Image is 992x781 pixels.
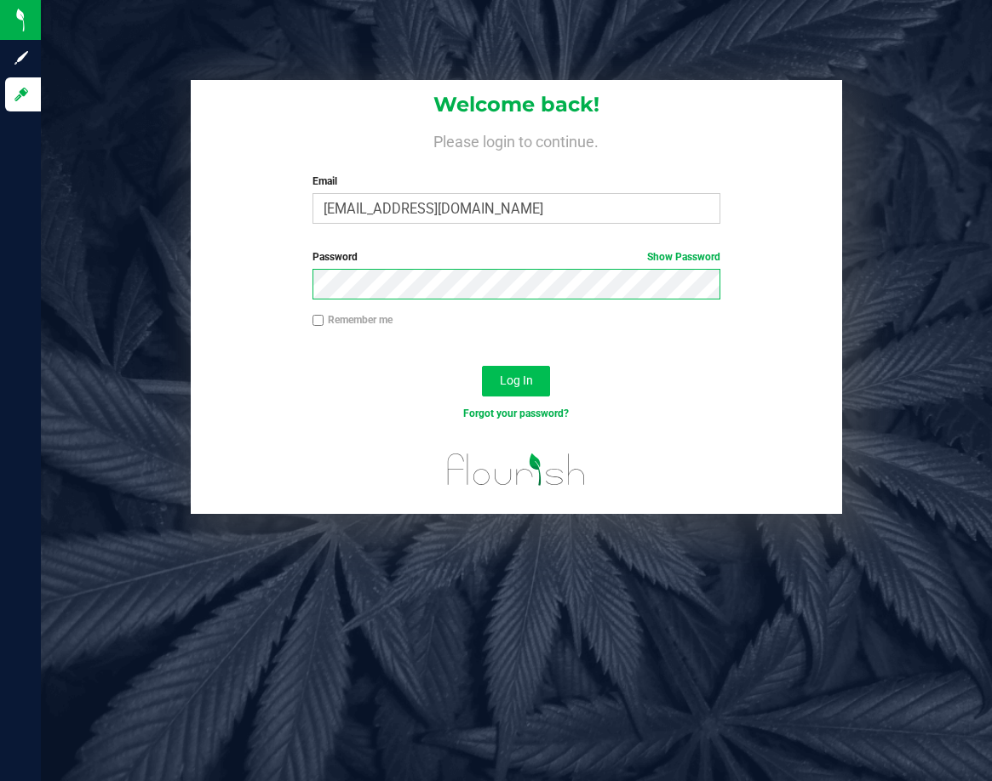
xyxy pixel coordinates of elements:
[500,373,533,387] span: Log In
[647,251,720,263] a: Show Password
[191,129,842,150] h4: Please login to continue.
[313,312,393,328] label: Remember me
[313,315,324,327] input: Remember me
[463,408,569,419] a: Forgot your password?
[435,439,598,500] img: flourish_logo.svg
[482,366,550,396] button: Log In
[13,49,30,66] inline-svg: Sign up
[13,86,30,103] inline-svg: Log in
[313,251,358,263] span: Password
[313,174,721,189] label: Email
[191,94,842,116] h1: Welcome back!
